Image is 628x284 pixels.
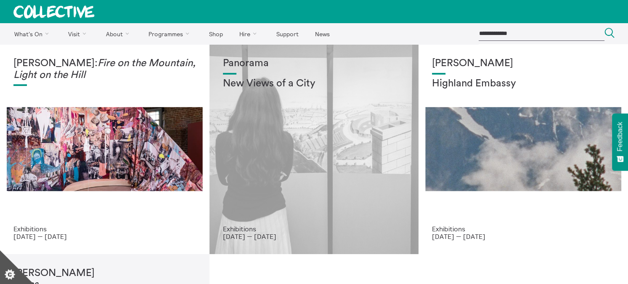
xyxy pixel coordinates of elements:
a: Shop [201,23,230,44]
h1: [PERSON_NAME]: [13,58,196,81]
button: Feedback - Show survey [612,113,628,171]
a: Support [269,23,306,44]
h1: [PERSON_NAME] [432,58,615,70]
p: Exhibitions [223,225,405,233]
a: About [98,23,140,44]
p: [DATE] — [DATE] [13,233,196,240]
a: Visit [61,23,97,44]
a: Hire [232,23,268,44]
a: Collective Panorama June 2025 small file 8 Panorama New Views of a City Exhibitions [DATE] — [DATE] [209,44,419,254]
span: Feedback [616,122,624,151]
p: [DATE] — [DATE] [432,233,615,240]
h1: Panorama [223,58,405,70]
a: News [307,23,337,44]
p: [DATE] — [DATE] [223,233,405,240]
h2: New Views of a City [223,78,405,90]
a: Solar wheels 17 [PERSON_NAME] Highland Embassy Exhibitions [DATE] — [DATE] [419,44,628,254]
h2: Highland Embassy [432,78,615,90]
em: Fire on the Mountain, Light on the Hill [13,58,196,80]
p: Exhibitions [432,225,615,233]
a: What's On [7,23,59,44]
p: Exhibitions [13,225,196,233]
a: Programmes [141,23,200,44]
